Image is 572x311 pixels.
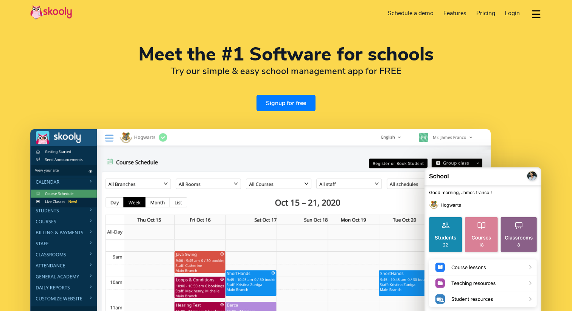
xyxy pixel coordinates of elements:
span: Pricing [476,9,495,17]
span: Login [505,9,520,17]
button: dropdown menu [531,5,542,23]
a: Login [500,7,525,19]
img: Skooly [30,5,72,20]
a: Schedule a demo [383,7,439,19]
a: Features [438,7,471,19]
h1: Meet the #1 Software for schools [30,45,542,63]
h2: Try our simple & easy school management app for FREE [30,65,542,77]
a: Signup for free [256,95,316,111]
a: Pricing [471,7,500,19]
